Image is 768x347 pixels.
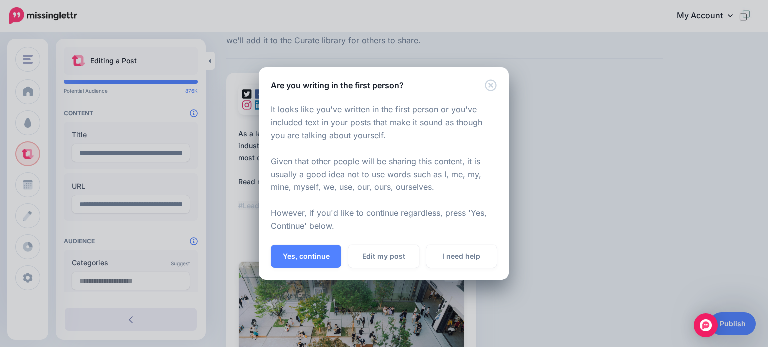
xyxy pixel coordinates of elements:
[271,245,341,268] button: Yes, continue
[426,245,497,268] a: I need help
[348,245,419,268] a: Edit my post
[271,79,404,91] h5: Are you writing in the first person?
[694,313,718,337] div: Open Intercom Messenger
[485,79,497,92] button: Close
[271,103,497,233] p: It looks like you've written in the first person or you've included text in your posts that make ...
